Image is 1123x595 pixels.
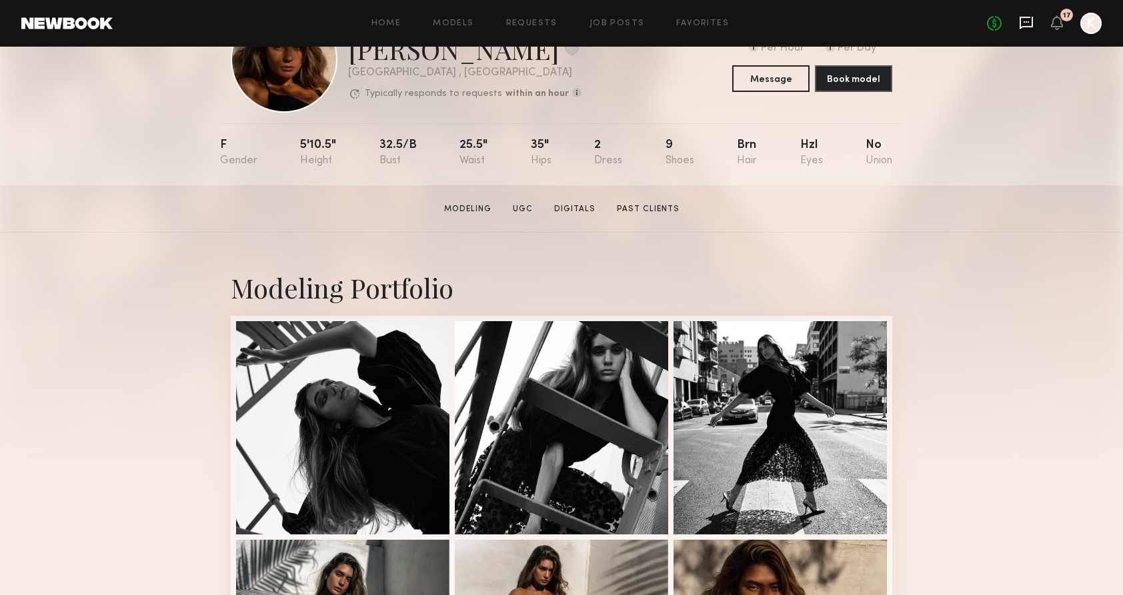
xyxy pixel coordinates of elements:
[459,139,487,167] div: 25.5"
[676,19,729,28] a: Favorites
[732,65,810,92] button: Message
[866,139,892,167] div: No
[612,203,685,215] a: Past Clients
[761,43,804,55] div: Per Hour
[348,67,582,79] div: [GEOGRAPHIC_DATA] , [GEOGRAPHIC_DATA]
[800,139,823,167] div: Hzl
[506,19,557,28] a: Requests
[220,139,257,167] div: F
[531,139,551,167] div: 35"
[594,139,622,167] div: 2
[1063,12,1071,19] div: 17
[815,65,892,92] button: Book model
[1080,13,1102,34] a: K
[507,203,538,215] a: UGC
[549,203,601,215] a: Digitals
[379,139,417,167] div: 32.5/b
[300,139,336,167] div: 5'10.5"
[348,31,582,67] div: [PERSON_NAME]
[371,19,401,28] a: Home
[838,43,876,55] div: Per Day
[433,19,473,28] a: Models
[439,203,497,215] a: Modeling
[666,139,694,167] div: 9
[505,89,569,99] b: within an hour
[590,19,645,28] a: Job Posts
[231,270,892,305] div: Modeling Portfolio
[365,89,502,99] p: Typically responds to requests
[737,139,757,167] div: Brn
